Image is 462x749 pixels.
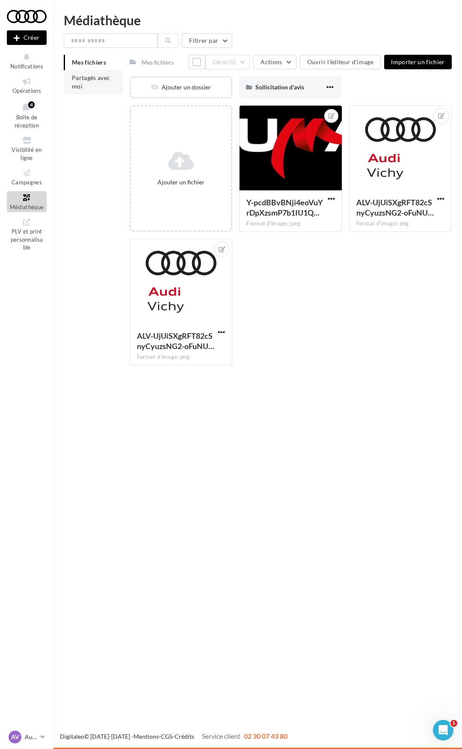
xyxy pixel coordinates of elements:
[246,220,335,228] div: Format d'image: jpeg
[15,114,39,129] span: Boîte de réception
[133,733,159,740] a: Mentions
[64,14,452,27] div: Médiathèque
[7,50,47,71] button: Notifications
[182,33,232,48] button: Filtrer par
[12,179,42,186] span: Campagnes
[384,55,452,69] button: Importer un fichier
[246,198,323,217] span: Y-pcdBBvBNji4eoVuYrDpXzsmP7b1IU1QyrkFbLOSBGOlaL-CMYcp4SRDqwbql92SVZDLXGN_tst-9zfZA=s0
[12,87,41,94] span: Opérations
[72,59,106,66] span: Mes fichiers
[131,83,231,92] div: Ajouter un dossier
[300,55,381,69] button: Ouvrir l'éditeur d'image
[202,732,240,740] span: Service client
[253,55,296,69] button: Actions
[12,146,41,161] span: Visibilité en ligne
[134,178,228,187] div: Ajouter un fichier
[205,55,250,69] button: Gérer(0)
[450,720,457,727] span: 1
[175,733,194,740] a: Crédits
[60,733,287,740] span: © [DATE]-[DATE] - - -
[433,720,453,740] iframe: Intercom live chat
[72,74,110,90] span: Partagés avec moi
[7,191,47,212] a: Médiathèque
[60,733,84,740] a: Digitaleo
[7,166,47,187] a: Campagnes
[142,58,174,67] div: Mes fichiers
[10,204,44,210] span: Médiathèque
[137,331,214,351] span: ALV-UjUiSXgRFT82cSnyCyuzsNG2-oFuNUcTVBTz1Mc770hyDsSN5kaN
[25,733,37,741] p: Audi VICHY
[161,733,172,740] a: CGS
[7,134,47,163] a: Visibilité en ligne
[7,30,47,45] button: Créer
[7,30,47,45] div: Nouvelle campagne
[228,59,236,65] span: (0)
[356,198,434,217] span: ALV-UjUiSXgRFT82cSnyCyuzsNG2-oFuNUcTVBTz1Mc770hyDsSN5kaN
[7,75,47,96] a: Opérations
[255,83,304,91] span: Sollicitation d'avis
[244,732,287,740] span: 02 30 07 43 80
[137,353,225,361] div: Format d'image: png
[11,733,19,741] span: AV
[7,729,47,745] a: AV Audi VICHY
[261,58,282,65] span: Actions
[10,63,43,70] span: Notifications
[28,101,35,108] div: 4
[7,216,47,253] a: PLV et print personnalisable
[356,220,444,228] div: Format d'image: png
[391,58,445,65] span: Importer un fichier
[11,226,43,251] span: PLV et print personnalisable
[7,100,47,131] a: Boîte de réception4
